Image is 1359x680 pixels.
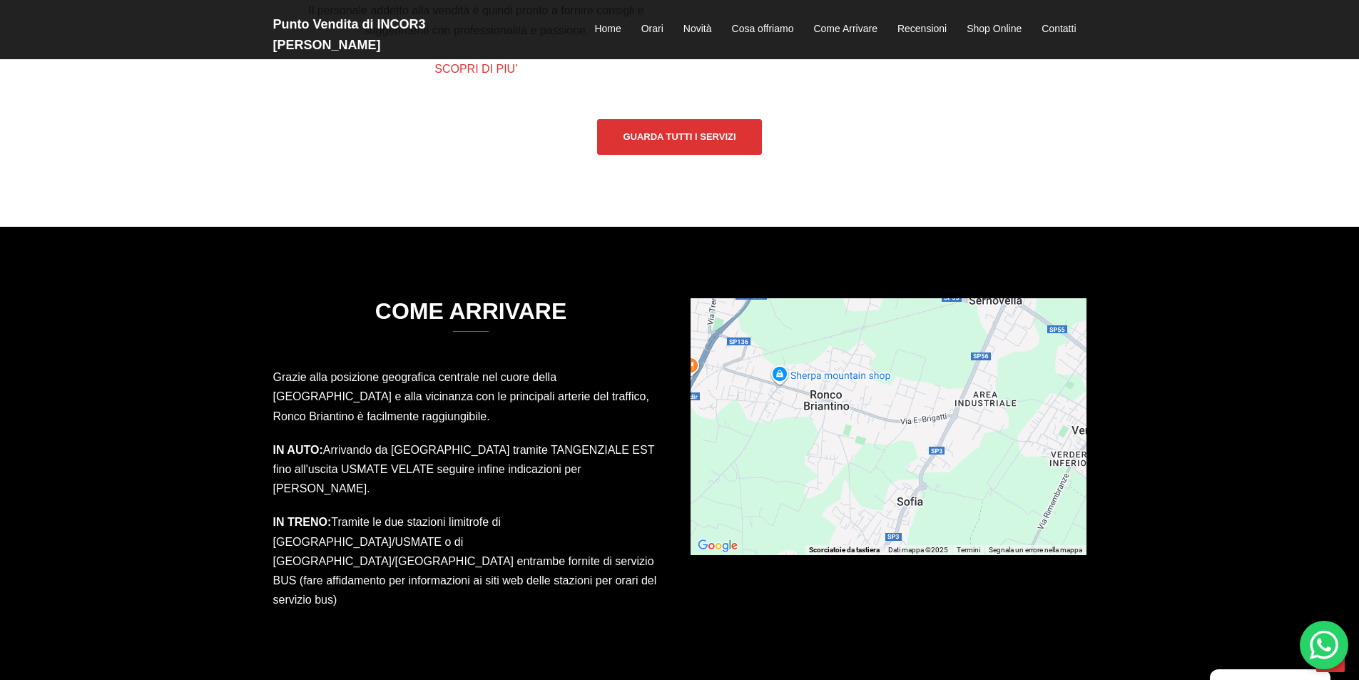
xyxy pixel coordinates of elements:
[597,119,761,155] a: Guarda tutti i servizi
[694,537,741,555] a: Visualizza questa zona in Google Maps (in una nuova finestra)
[273,14,530,56] h2: Punto Vendita di INCOR3 [PERSON_NAME]
[1042,21,1076,38] a: Contatti
[813,21,877,38] a: Come Arrivare
[594,21,621,38] a: Home
[641,21,663,38] a: Orari
[273,444,323,456] strong: IN AUTO:
[273,440,669,499] p: Arrivando da [GEOGRAPHIC_DATA] tramite TANGENZIALE EST fino all'uscita USMATE VELATE seguire infi...
[732,21,794,38] a: Cosa offriamo
[967,21,1022,38] a: Shop Online
[809,545,880,555] button: Scorciatoie da tastiera
[897,21,947,38] a: Recensioni
[957,546,980,554] a: Termini (si apre in una nuova scheda)
[273,367,669,426] p: Grazie alla posizione geografica centrale nel cuore della [GEOGRAPHIC_DATA] e alla vicinanza con ...
[273,298,669,332] h3: COME ARRIVARE
[273,512,669,609] p: Tramite le due stazioni limitrofe di [GEOGRAPHIC_DATA]/USMATE o di [GEOGRAPHIC_DATA]/[GEOGRAPHIC_...
[434,63,517,75] a: SCOPRI DI PIU’
[1300,621,1348,669] div: 'Hai
[683,21,712,38] a: Novità
[888,546,948,554] span: Dati mappa ©2025
[273,516,332,528] strong: IN TRENO:
[694,537,741,555] img: Google
[989,546,1082,554] a: Segnala un errore nella mappa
